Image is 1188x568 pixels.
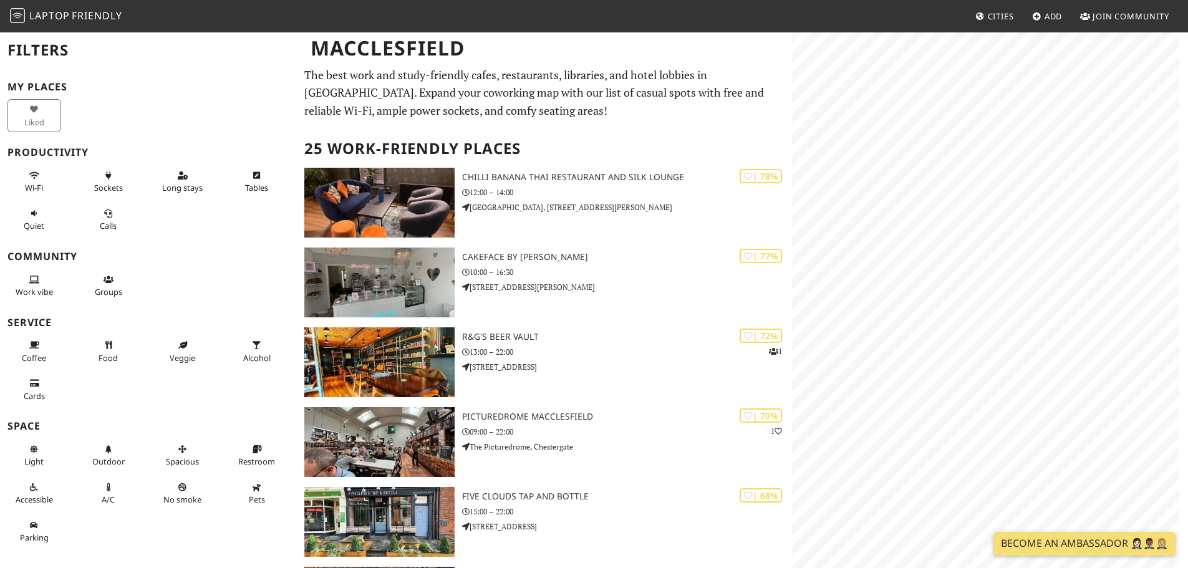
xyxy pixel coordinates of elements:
[95,286,122,297] span: Group tables
[7,317,289,329] h3: Service
[462,201,792,213] p: [GEOGRAPHIC_DATA], [STREET_ADDRESS][PERSON_NAME]
[7,515,61,548] button: Parking
[462,281,792,293] p: [STREET_ADDRESS][PERSON_NAME]
[7,373,61,406] button: Cards
[82,269,135,302] button: Groups
[988,11,1014,22] span: Cities
[100,220,117,231] span: Video/audio calls
[7,335,61,368] button: Coffee
[304,327,455,397] img: R&G's Beer Vault
[462,506,792,517] p: 15:00 – 22:00
[230,165,284,198] button: Tables
[304,248,455,317] img: Cakeface By James
[82,477,135,510] button: A/C
[24,456,44,467] span: Natural light
[771,425,782,437] p: 1
[10,8,25,23] img: LaptopFriendly
[82,439,135,472] button: Outdoor
[462,186,792,198] p: 12:00 – 14:00
[304,487,455,557] img: Five Clouds Tap and Bottle
[24,390,45,402] span: Credit cards
[7,203,61,236] button: Quiet
[249,494,265,505] span: Pet friendly
[462,361,792,373] p: [STREET_ADDRESS]
[304,168,455,238] img: Chilli Banana Thai Restaurant and Silk Lounge
[16,286,53,297] span: People working
[156,477,210,510] button: No smoke
[163,494,201,505] span: Smoke free
[462,172,792,183] h3: Chilli Banana Thai Restaurant and Silk Lounge
[304,407,455,477] img: Picturedrome Macclesfield
[82,203,135,236] button: Calls
[25,182,43,193] span: Stable Wi-Fi
[993,532,1176,556] a: Become an Ambassador 🤵🏻‍♀️🤵🏾‍♂️🤵🏼‍♀️
[740,488,782,503] div: | 68%
[20,532,49,543] span: Parking
[1093,11,1169,22] span: Join Community
[1027,5,1068,27] a: Add
[156,165,210,198] button: Long stays
[304,66,785,120] p: The best work and study-friendly cafes, restaurants, libraries, and hotel lobbies in [GEOGRAPHIC_...
[230,335,284,368] button: Alcohol
[170,352,195,363] span: Veggie
[301,31,790,65] h1: Macclesfield
[462,266,792,278] p: 10:00 – 16:30
[10,6,122,27] a: LaptopFriendly LaptopFriendly
[462,332,792,342] h3: R&G's Beer Vault
[297,168,792,238] a: Chilli Banana Thai Restaurant and Silk Lounge | 78% Chilli Banana Thai Restaurant and Silk Lounge...
[82,335,135,368] button: Food
[7,81,289,93] h3: My Places
[243,352,271,363] span: Alcohol
[7,251,289,262] h3: Community
[297,487,792,557] a: Five Clouds Tap and Bottle | 68% Five Clouds Tap and Bottle 15:00 – 22:00 [STREET_ADDRESS]
[94,182,123,193] span: Power sockets
[7,477,61,510] button: Accessible
[7,31,289,69] h2: Filters
[230,439,284,472] button: Restroom
[462,426,792,438] p: 09:00 – 22:00
[740,169,782,183] div: | 78%
[7,269,61,302] button: Work vibe
[740,249,782,263] div: | 77%
[166,456,199,467] span: Spacious
[162,182,203,193] span: Long stays
[304,130,785,168] h2: 25 Work-Friendly Places
[82,165,135,198] button: Sockets
[297,407,792,477] a: Picturedrome Macclesfield | 70% 1 Picturedrome Macclesfield 09:00 – 22:00 The Picturedrome, Chest...
[297,327,792,397] a: R&G's Beer Vault | 72% 1 R&G's Beer Vault 13:00 – 22:00 [STREET_ADDRESS]
[7,420,289,432] h3: Space
[16,494,53,505] span: Accessible
[740,408,782,423] div: | 70%
[7,147,289,158] h3: Productivity
[462,521,792,532] p: [STREET_ADDRESS]
[297,248,792,317] a: Cakeface By James | 77% Cakeface By [PERSON_NAME] 10:00 – 16:30 [STREET_ADDRESS][PERSON_NAME]
[970,5,1019,27] a: Cities
[22,352,46,363] span: Coffee
[462,346,792,358] p: 13:00 – 22:00
[29,9,70,22] span: Laptop
[102,494,115,505] span: Air conditioned
[462,441,792,453] p: The Picturedrome, Chestergate
[92,456,125,467] span: Outdoor area
[740,329,782,343] div: | 72%
[7,439,61,472] button: Light
[462,412,792,422] h3: Picturedrome Macclesfield
[156,335,210,368] button: Veggie
[7,165,61,198] button: Wi-Fi
[769,345,782,357] p: 1
[238,456,275,467] span: Restroom
[24,220,44,231] span: Quiet
[1075,5,1174,27] a: Join Community
[1045,11,1063,22] span: Add
[245,182,268,193] span: Work-friendly tables
[99,352,118,363] span: Food
[462,491,792,502] h3: Five Clouds Tap and Bottle
[72,9,122,22] span: Friendly
[230,477,284,510] button: Pets
[156,439,210,472] button: Spacious
[462,252,792,262] h3: Cakeface By [PERSON_NAME]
